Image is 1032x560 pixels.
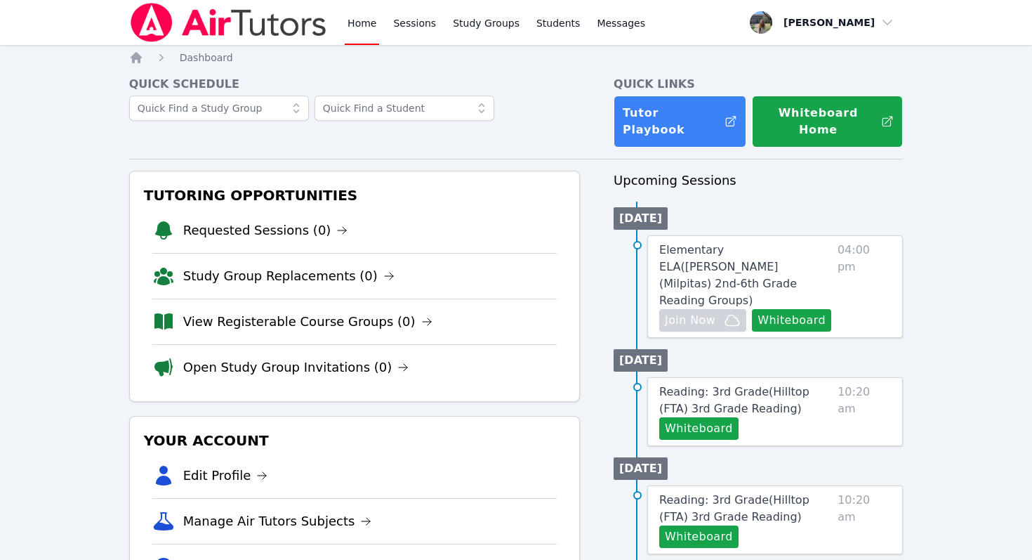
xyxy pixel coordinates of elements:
li: [DATE] [614,207,668,230]
a: Manage Air Tutors Subjects [183,512,372,531]
button: Whiteboard [752,309,831,332]
li: [DATE] [614,457,668,480]
span: 04:00 pm [838,242,891,332]
input: Quick Find a Study Group [129,96,309,121]
h3: Tutoring Opportunities [141,183,568,208]
a: Elementary ELA([PERSON_NAME] (Milpitas) 2nd-6th Grade Reading Groups) [659,242,832,309]
button: Join Now [659,309,746,332]
span: Messages [597,16,645,30]
h4: Quick Links [614,76,903,93]
a: Open Study Group Invitations (0) [183,358,409,377]
nav: Breadcrumb [129,51,904,65]
span: Join Now [665,312,715,329]
img: Air Tutors [129,3,328,42]
button: Whiteboard Home [752,96,903,148]
h4: Quick Schedule [129,76,580,93]
a: Dashboard [180,51,233,65]
span: 10:20 am [838,492,891,548]
a: Reading: 3rd Grade(Hilltop (FTA) 3rd Grade Reading) [659,492,832,526]
span: Elementary ELA ( [PERSON_NAME] (Milpitas) 2nd-6th Grade Reading Groups ) [659,243,797,307]
span: Dashboard [180,52,233,63]
button: Whiteboard [659,526,739,548]
input: Quick Find a Student [315,96,494,121]
a: Requested Sessions (0) [183,221,348,240]
h3: Upcoming Sessions [614,171,903,190]
a: Study Group Replacements (0) [183,266,395,286]
button: Whiteboard [659,417,739,440]
a: Edit Profile [183,466,268,486]
a: Tutor Playbook [614,96,746,148]
span: 10:20 am [838,384,891,440]
h3: Your Account [141,428,568,453]
a: Reading: 3rd Grade(Hilltop (FTA) 3rd Grade Reading) [659,384,832,417]
span: Reading: 3rd Grade ( Hilltop (FTA) 3rd Grade Reading ) [659,385,809,415]
a: View Registerable Course Groups (0) [183,312,432,332]
li: [DATE] [614,349,668,372]
span: Reading: 3rd Grade ( Hilltop (FTA) 3rd Grade Reading ) [659,493,809,523]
